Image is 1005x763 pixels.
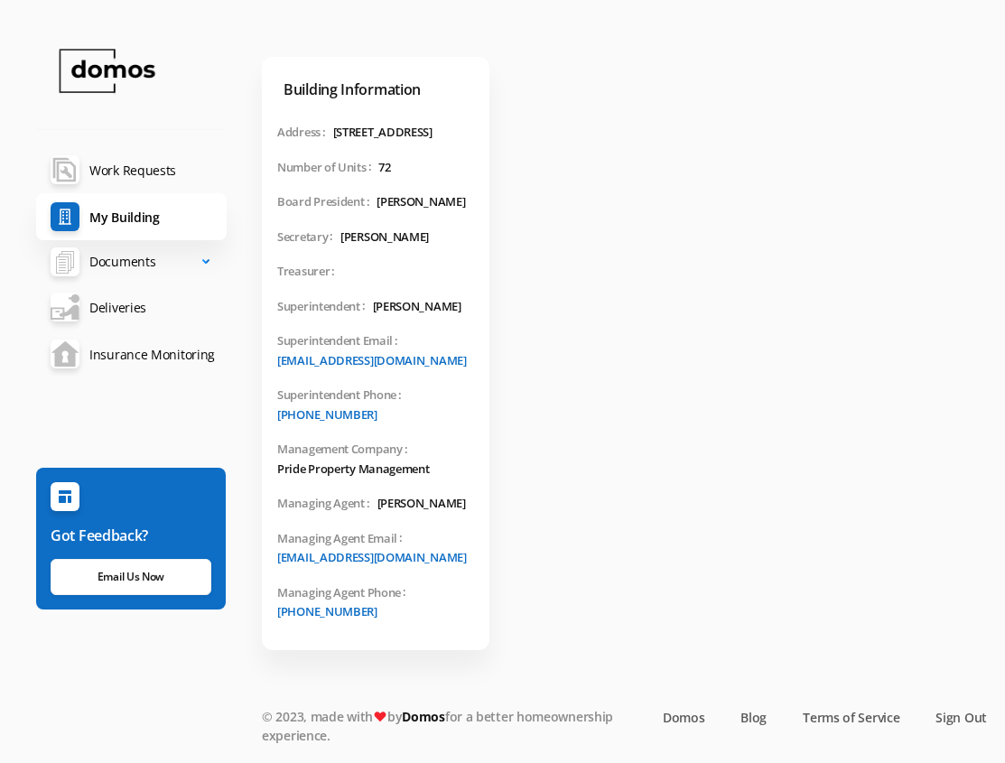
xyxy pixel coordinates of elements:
[262,707,634,745] p: © 2023, made with by for a better homeownership experience.
[277,461,430,479] span: Pride Property Management
[284,79,489,100] h6: Building Information
[373,298,461,316] span: [PERSON_NAME]
[277,228,340,247] span: Secretary
[277,495,377,513] span: Managing Agent
[277,441,414,459] span: Management Company
[36,284,227,330] a: Deliveries
[277,530,410,548] span: Managing Agent Email
[277,352,467,368] a: [EMAIL_ADDRESS][DOMAIN_NAME]
[277,263,342,281] span: Treasurer
[36,193,227,240] a: My Building
[277,603,377,619] a: [PHONE_NUMBER]
[377,495,466,513] span: [PERSON_NAME]
[277,193,377,211] span: Board President
[333,124,433,142] span: [STREET_ADDRESS]
[277,159,378,177] span: Number of Units
[740,708,767,727] a: Blog
[340,228,429,247] span: [PERSON_NAME]
[277,124,333,142] span: Address
[51,559,211,595] a: Email Us Now
[277,406,377,423] a: [PHONE_NUMBER]
[803,708,899,727] a: Terms of Service
[378,159,390,177] span: 72
[935,708,987,727] a: Sign Out
[36,146,227,193] a: Work Requests
[51,525,211,546] h6: Got Feedback?
[36,330,227,377] a: Insurance Monitoring
[377,193,465,211] span: [PERSON_NAME]
[402,708,445,725] a: Domos
[663,708,705,727] a: Domos
[277,332,405,350] span: Superintendent Email
[277,549,467,565] a: [EMAIL_ADDRESS][DOMAIN_NAME]
[89,244,155,280] span: Documents
[277,584,414,602] span: Managing Agent Phone
[277,386,409,405] span: Superintendent Phone
[277,298,373,316] span: Superintendent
